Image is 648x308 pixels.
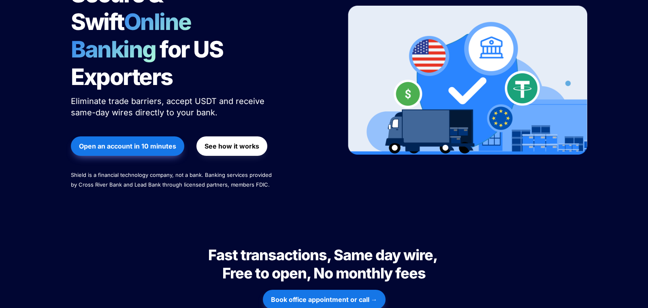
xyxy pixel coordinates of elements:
[71,132,184,160] a: Open an account in 10 minutes
[71,136,184,156] button: Open an account in 10 minutes
[71,8,199,63] span: Online Banking
[71,172,273,188] span: Shield is a financial technology company, not a bank. Banking services provided by Cross River Ba...
[208,246,440,282] span: Fast transactions, Same day wire, Free to open, No monthly fees
[205,142,259,150] strong: See how it works
[71,36,227,91] span: for US Exporters
[71,96,267,117] span: Eliminate trade barriers, accept USDT and receive same-day wires directly to your bank.
[196,136,267,156] button: See how it works
[271,295,377,304] strong: Book office appointment or call →
[196,132,267,160] a: See how it works
[79,142,176,150] strong: Open an account in 10 minutes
